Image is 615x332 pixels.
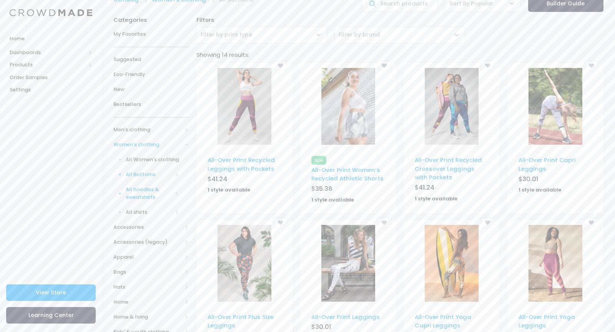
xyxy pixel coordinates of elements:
[193,51,607,59] div: Showing 14 results:
[208,175,281,185] div: $
[113,71,189,78] span: Eco-Friendly
[311,313,380,321] a: All-Over Print Leggings
[334,27,465,43] span: Filter by brand
[311,156,327,164] span: Eco
[6,284,96,301] a: View Store
[201,31,252,39] span: Filter by print type
[113,97,189,112] a: Bestsellers
[28,311,74,319] span: Learning Center
[10,74,92,81] span: Order Samples
[519,175,592,185] div: $
[311,166,384,182] a: All-Over Print Women’s Recycled Athletic Shorts
[113,30,189,38] span: My Favorites
[113,27,189,42] a: My Favorites
[415,195,457,202] strong: 1 style available
[201,31,252,38] span: Filter by print type
[415,313,471,329] a: All-Over Print Yoga Capri Leggings
[113,298,182,306] span: Home
[10,86,92,94] span: Settings
[519,313,575,329] a: All-Over Print Yoga Leggings
[519,156,576,172] a: All-Over Print Capri Leggings
[522,175,538,183] span: 30.01
[419,183,434,192] span: 41.24
[126,208,173,216] span: All shirts
[113,268,182,276] span: Bags
[196,27,327,43] span: Filter by print type
[113,253,182,261] span: Apparel
[208,313,274,329] a: All-Over Print Plus Size Leggings
[113,56,189,63] span: Suggested
[113,101,189,108] span: Bestsellers
[315,184,332,193] span: 35.38
[339,31,380,39] span: Filter by brand
[311,196,354,203] strong: 1 style available
[113,141,182,149] span: Women's clothing
[126,186,173,201] span: All hoodies & sweatshirts
[208,186,250,193] strong: 1 style available
[113,126,182,134] span: Men's clothing
[519,186,561,193] strong: 1 style available
[10,35,92,43] span: Home
[10,61,86,69] span: Products
[113,52,189,67] a: Suggested
[415,156,482,181] a: All-Over Print Recycled Crossover Leggings with Pockets
[113,86,189,93] span: New
[10,9,92,17] img: Logo
[36,289,66,296] span: View Store
[113,223,182,231] span: Accessories
[113,12,189,24] div: Categories
[113,283,182,291] span: Hats
[193,16,607,24] div: Filters
[211,175,227,183] span: 41.24
[113,82,189,97] a: New
[10,49,86,56] span: Dashboards
[113,67,189,82] a: Eco-Friendly
[113,313,182,321] span: Home & living
[339,31,380,38] span: Filter by brand
[113,238,182,246] span: Accessories (legacy)
[311,184,385,195] div: $
[126,156,180,164] span: All Women's clothing
[103,152,189,167] a: All Women's clothing
[415,183,489,194] div: $
[126,171,173,178] span: All Bottoms
[208,156,275,172] a: All-Over Print Recycled Leggings with Pockets
[6,307,96,324] a: Learning Center
[315,322,331,331] span: 30.01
